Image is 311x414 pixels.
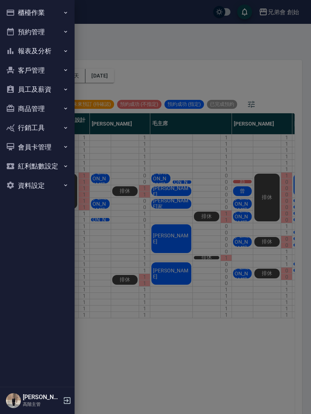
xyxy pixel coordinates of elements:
button: 紅利點數設定 [3,157,72,176]
button: 櫃檯作業 [3,3,72,22]
button: 員工及薪資 [3,80,72,99]
button: 商品管理 [3,99,72,118]
img: Person [6,393,21,408]
button: 會員卡管理 [3,138,72,157]
button: 客戶管理 [3,61,72,80]
button: 行銷工具 [3,118,72,138]
button: 報表及分析 [3,41,72,61]
button: 預約管理 [3,22,72,42]
h5: [PERSON_NAME] [23,394,61,401]
p: 高階主管 [23,401,61,408]
button: 資料設定 [3,176,72,195]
